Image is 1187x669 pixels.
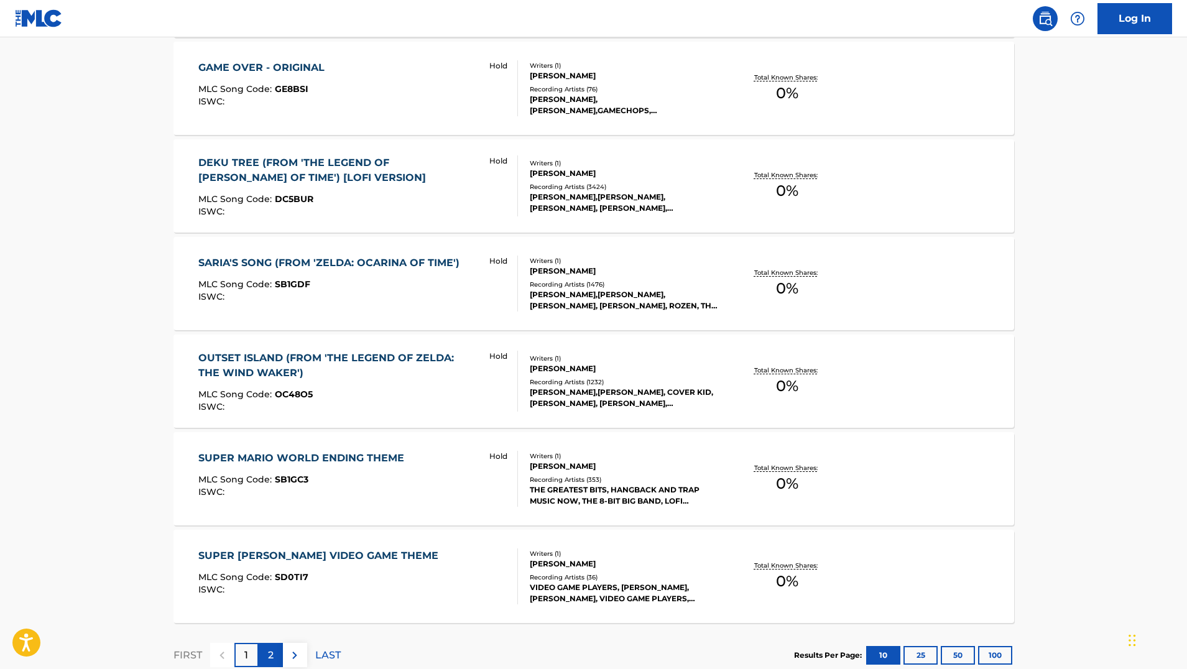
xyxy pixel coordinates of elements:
[530,387,718,409] div: [PERSON_NAME],[PERSON_NAME], COVER KID, [PERSON_NAME], [PERSON_NAME], TUDD,GENERAL OFFENSIVE,GAME...
[198,96,228,107] span: ISWC :
[198,60,331,75] div: GAME OVER - ORIGINAL
[198,291,228,302] span: ISWC :
[530,168,718,179] div: [PERSON_NAME]
[275,279,310,290] span: SB1GDF
[244,648,248,663] p: 1
[530,573,718,582] div: Recording Artists ( 36 )
[530,85,718,94] div: Recording Artists ( 76 )
[754,366,821,375] p: Total Known Shares:
[530,159,718,168] div: Writers ( 1 )
[754,170,821,180] p: Total Known Shares:
[287,648,302,663] img: right
[198,451,410,466] div: SUPER MARIO WORLD ENDING THEME
[530,191,718,214] div: [PERSON_NAME],[PERSON_NAME], [PERSON_NAME], [PERSON_NAME],[PERSON_NAME],[PERSON_NAME], [PERSON_NA...
[530,280,718,289] div: Recording Artists ( 1476 )
[198,256,466,270] div: SARIA'S SONG (FROM 'ZELDA: OCARINA OF TIME')
[173,648,202,663] p: FIRST
[198,351,478,381] div: OUTSET ISLAND (FROM 'THE LEGEND OF ZELDA: THE WIND WAKER')
[1125,609,1187,669] iframe: Chat Widget
[530,61,718,70] div: Writers ( 1 )
[530,582,718,604] div: VIDEO GAME PLAYERS, [PERSON_NAME], [PERSON_NAME], VIDEO GAME PLAYERS, [PERSON_NAME], [PERSON_NAME]
[489,60,507,72] p: Hold
[173,334,1014,428] a: OUTSET ISLAND (FROM 'THE LEGEND OF ZELDA: THE WIND WAKER')MLC Song Code:OC48O5ISWC: HoldWriters (...
[530,377,718,387] div: Recording Artists ( 1232 )
[776,82,798,104] span: 0 %
[776,570,798,593] span: 0 %
[903,646,938,665] button: 25
[1038,11,1053,26] img: search
[754,561,821,570] p: Total Known Shares:
[173,530,1014,623] a: SUPER [PERSON_NAME] VIDEO GAME THEMEMLC Song Code:SD0TI7ISWC:Writers (1)[PERSON_NAME]Recording Ar...
[530,451,718,461] div: Writers ( 1 )
[1065,6,1090,31] div: Help
[1033,6,1058,31] a: Public Search
[776,180,798,202] span: 0 %
[198,155,478,185] div: DEKU TREE (FROM 'THE LEGEND OF [PERSON_NAME] OF TIME') [LOFI VERSION]
[530,354,718,363] div: Writers ( 1 )
[530,289,718,311] div: [PERSON_NAME],[PERSON_NAME], [PERSON_NAME], [PERSON_NAME], ROZEN, THE [PERSON_NAME] TREND ORCHEST...
[1097,3,1172,34] a: Log In
[198,206,228,217] span: ISWC :
[530,363,718,374] div: [PERSON_NAME]
[173,139,1014,233] a: DEKU TREE (FROM 'THE LEGEND OF [PERSON_NAME] OF TIME') [LOFI VERSION]MLC Song Code:DC5BURISWC: Ho...
[198,571,275,583] span: MLC Song Code :
[198,193,275,205] span: MLC Song Code :
[978,646,1012,665] button: 100
[198,486,228,497] span: ISWC :
[489,351,507,362] p: Hold
[275,474,308,485] span: SB1GC3
[530,265,718,277] div: [PERSON_NAME]
[489,256,507,267] p: Hold
[530,475,718,484] div: Recording Artists ( 353 )
[198,83,275,95] span: MLC Song Code :
[754,463,821,473] p: Total Known Shares:
[275,571,308,583] span: SD0TI7
[530,484,718,507] div: THE GREATEST BITS, HANGBACK AND TRAP MUSIC NOW, THE 8-BIT BIG BAND, LOFI VGM,SAVE POINT,NOKBIENT,...
[198,548,445,563] div: SUPER [PERSON_NAME] VIDEO GAME THEME
[530,461,718,472] div: [PERSON_NAME]
[794,650,865,661] p: Results Per Page:
[198,474,275,485] span: MLC Song Code :
[268,648,274,663] p: 2
[941,646,975,665] button: 50
[15,9,63,27] img: MLC Logo
[776,277,798,300] span: 0 %
[198,401,228,412] span: ISWC :
[776,473,798,495] span: 0 %
[530,70,718,81] div: [PERSON_NAME]
[530,558,718,570] div: [PERSON_NAME]
[489,451,507,462] p: Hold
[315,648,341,663] p: LAST
[1129,622,1136,659] div: Drag
[275,389,313,400] span: OC48O5
[530,256,718,265] div: Writers ( 1 )
[489,155,507,167] p: Hold
[754,73,821,82] p: Total Known Shares:
[173,42,1014,135] a: GAME OVER - ORIGINALMLC Song Code:GE8BSIISWC: HoldWriters (1)[PERSON_NAME]Recording Artists (76)[...
[198,389,275,400] span: MLC Song Code :
[198,584,228,595] span: ISWC :
[754,268,821,277] p: Total Known Shares:
[1070,11,1085,26] img: help
[530,182,718,191] div: Recording Artists ( 3424 )
[198,279,275,290] span: MLC Song Code :
[173,237,1014,330] a: SARIA'S SONG (FROM 'ZELDA: OCARINA OF TIME')MLC Song Code:SB1GDFISWC: HoldWriters (1)[PERSON_NAME...
[173,432,1014,525] a: SUPER MARIO WORLD ENDING THEMEMLC Song Code:SB1GC3ISWC: HoldWriters (1)[PERSON_NAME]Recording Art...
[866,646,900,665] button: 10
[275,83,308,95] span: GE8BSI
[275,193,313,205] span: DC5BUR
[530,549,718,558] div: Writers ( 1 )
[530,94,718,116] div: [PERSON_NAME], [PERSON_NAME],GAMECHOPS, HELYNT,GAMECHOPS, [PERSON_NAME], KENMA
[776,375,798,397] span: 0 %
